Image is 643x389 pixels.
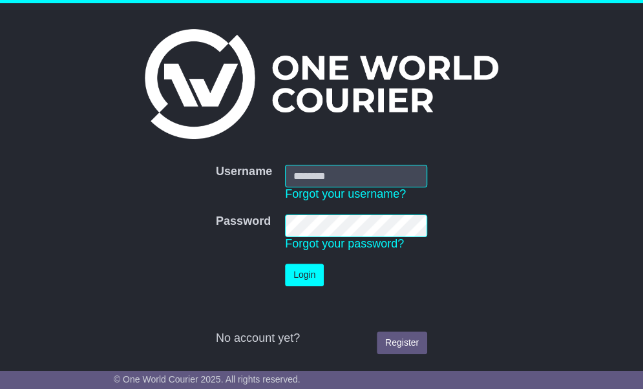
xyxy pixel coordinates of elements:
[145,29,498,139] img: One World
[285,264,324,286] button: Login
[216,215,271,229] label: Password
[377,331,427,354] a: Register
[216,165,272,179] label: Username
[216,331,427,346] div: No account yet?
[114,374,300,384] span: © One World Courier 2025. All rights reserved.
[285,237,404,250] a: Forgot your password?
[285,187,406,200] a: Forgot your username?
